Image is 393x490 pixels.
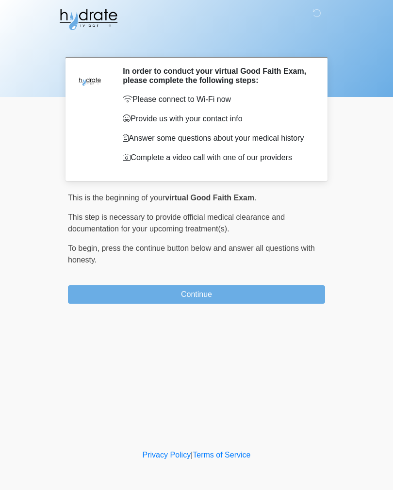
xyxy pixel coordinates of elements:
[254,194,256,202] span: .
[68,194,165,202] span: This is the beginning of your
[75,66,104,96] img: Agent Avatar
[123,94,311,105] p: Please connect to Wi-Fi now
[58,7,118,32] img: Hydrate IV Bar - Fort Collins Logo
[193,451,250,459] a: Terms of Service
[123,132,311,144] p: Answer some questions about your medical history
[191,451,193,459] a: |
[61,35,332,53] h1: ‎ ‎ ‎
[143,451,191,459] a: Privacy Policy
[68,213,285,233] span: This step is necessary to provide official medical clearance and documentation for your upcoming ...
[165,194,254,202] strong: virtual Good Faith Exam
[123,113,311,125] p: Provide us with your contact info
[68,244,101,252] span: To begin,
[68,285,325,304] button: Continue
[123,66,311,85] h2: In order to conduct your virtual Good Faith Exam, please complete the following steps:
[68,244,315,264] span: press the continue button below and answer all questions with honesty.
[123,152,311,163] p: Complete a video call with one of our providers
